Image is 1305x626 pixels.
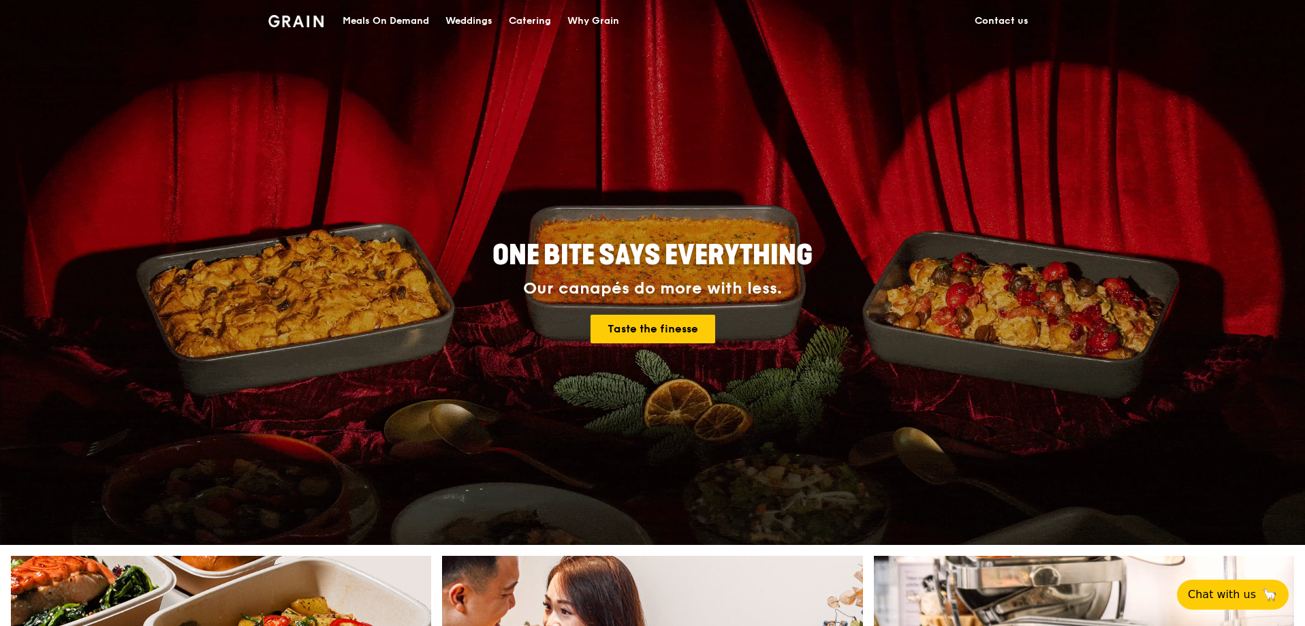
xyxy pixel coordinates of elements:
span: Chat with us [1188,586,1256,603]
span: ONE BITE SAYS EVERYTHING [492,239,813,272]
img: Grain [268,15,324,27]
button: Chat with us🦙 [1177,580,1289,610]
a: Contact us [966,1,1037,42]
div: Why Grain [567,1,619,42]
a: Catering [501,1,559,42]
div: Weddings [445,1,492,42]
div: Our canapés do more with less. [407,279,898,298]
a: Taste the finesse [591,315,715,343]
div: Catering [509,1,551,42]
a: Weddings [437,1,501,42]
a: Why Grain [559,1,627,42]
div: Meals On Demand [343,1,429,42]
span: 🦙 [1261,586,1278,603]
